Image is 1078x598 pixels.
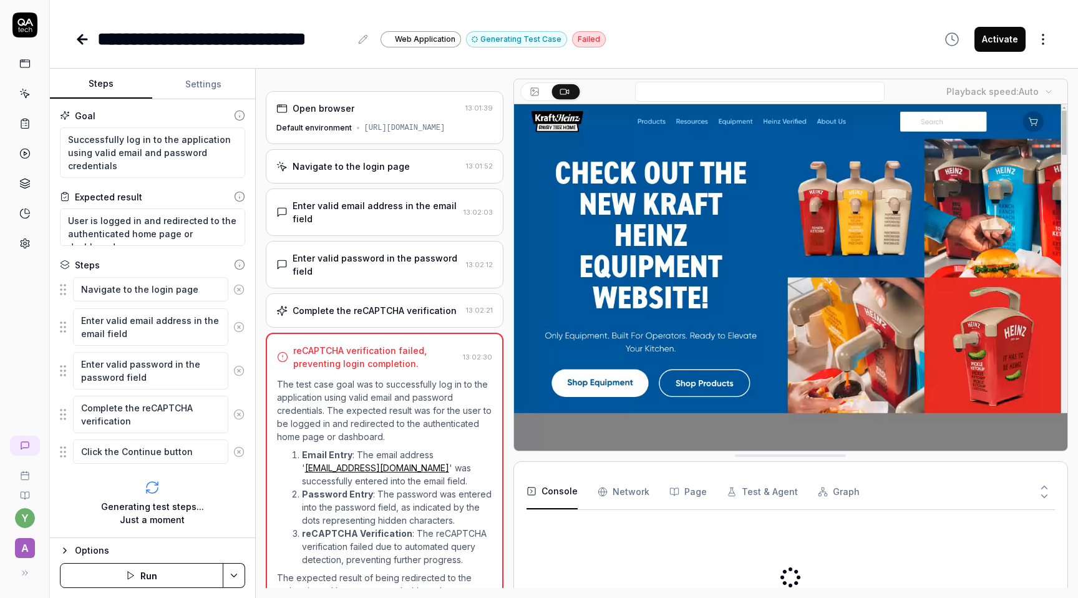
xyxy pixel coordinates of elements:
[463,353,492,361] time: 13:02:30
[75,543,245,558] div: Options
[101,500,204,526] div: Generating test steps... Just a moment
[598,474,649,509] button: Network
[669,474,707,509] button: Page
[364,122,445,134] div: [URL][DOMAIN_NAME]
[464,208,493,217] time: 13:02:03
[937,27,967,52] button: View version history
[60,395,245,434] div: Suggestions
[75,258,100,272] div: Steps
[15,538,35,558] span: A
[466,31,567,47] button: Generating Test Case
[75,109,95,122] div: Goal
[305,463,449,473] a: [EMAIL_ADDRESS][DOMAIN_NAME]
[60,543,245,558] button: Options
[293,199,459,225] div: Enter valid email address in the email field
[228,439,250,464] button: Remove step
[293,160,410,173] div: Navigate to the login page
[15,508,35,528] button: y
[974,27,1026,52] button: Activate
[228,402,250,427] button: Remove step
[946,85,1039,98] div: Playback speed:
[302,448,492,488] li: : The email address ' ' was successfully entered into the email field.
[293,344,458,370] div: reCAPTCHA verification failed, preventing login completion.
[395,34,455,45] span: Web Application
[302,528,412,539] strong: reCAPTCHA Verification
[466,306,493,315] time: 13:02:21
[302,527,492,566] li: : The reCAPTCHA verification failed due to automated query detection, preventing further progress.
[302,449,352,460] strong: Email Entry
[10,436,40,456] a: New conversation
[727,474,798,509] button: Test & Agent
[228,358,250,383] button: Remove step
[5,481,44,501] a: Documentation
[466,162,493,170] time: 13:01:52
[381,31,461,47] a: Web Application
[60,277,245,303] div: Suggestions
[293,252,461,278] div: Enter valid password in the password field
[152,69,255,99] button: Settings
[228,315,250,340] button: Remove step
[5,528,44,561] button: A
[277,378,492,443] p: The test case goal was to successfully log in to the application using valid email and password c...
[75,190,142,203] div: Expected result
[60,308,245,346] div: Suggestions
[302,488,492,527] li: : The password was entered into the password field, as indicated by the dots representing hidden ...
[302,489,373,499] strong: Password Entry
[466,260,493,269] time: 13:02:12
[465,104,493,112] time: 13:01:39
[818,474,860,509] button: Graph
[293,102,354,115] div: Open browser
[572,31,606,47] div: Failed
[527,474,578,509] button: Console
[293,304,457,317] div: Complete the reCAPTCHA verification
[276,122,352,134] div: Default environment
[60,351,245,390] div: Suggestions
[60,563,223,588] button: Run
[50,69,152,99] button: Steps
[60,439,245,465] div: Suggestions
[5,461,44,481] a: Book a call with us
[228,277,250,302] button: Remove step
